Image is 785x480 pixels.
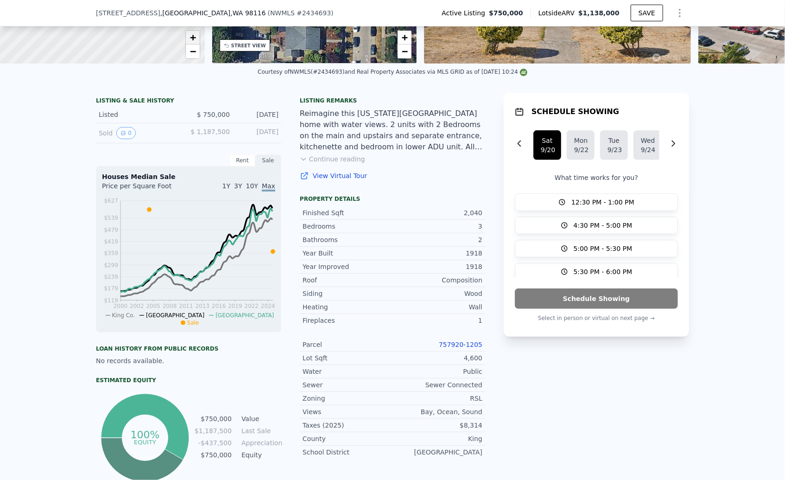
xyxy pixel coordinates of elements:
[631,5,663,21] button: SAVE
[230,9,266,17] span: , WA 98116
[392,222,482,231] div: 3
[116,127,136,139] button: View historical data
[96,8,160,18] span: [STREET_ADDRESS]
[179,303,193,309] tspan: 2011
[392,434,482,443] div: King
[392,262,482,271] div: 1918
[402,45,408,57] span: −
[146,312,204,319] span: [GEOGRAPHIC_DATA]
[96,356,281,365] div: No records available.
[520,69,527,76] img: NWMLS Logo
[303,235,392,244] div: Bathrooms
[574,221,633,230] span: 4:30 PM - 5:00 PM
[300,97,485,104] div: Listing remarks
[240,414,281,424] td: Value
[96,97,281,106] div: LISTING & SALE HISTORY
[240,438,281,448] td: Appreciation
[229,154,255,166] div: Rent
[186,31,200,45] a: Zoom in
[228,303,242,309] tspan: 2019
[392,421,482,430] div: $8,314
[600,130,628,160] button: Tue9/23
[102,181,189,196] div: Price per Square Foot
[194,438,232,448] td: -$437,500
[392,275,482,285] div: Composition
[303,448,392,457] div: School District
[303,367,392,376] div: Water
[303,316,392,325] div: Fireplaces
[187,320,199,326] span: Sale
[196,303,210,309] tspan: 2013
[190,32,196,43] span: +
[194,414,232,424] td: $750,000
[246,182,258,190] span: 10Y
[392,353,482,363] div: 4,600
[300,171,485,180] a: View Virtual Tour
[578,9,620,17] span: $1,138,000
[197,111,230,118] span: $ 750,000
[104,262,118,269] tspan: $299
[392,208,482,218] div: 2,040
[297,9,331,17] span: # 2434693
[392,249,482,258] div: 1918
[608,136,620,145] div: Tue
[303,249,392,258] div: Year Built
[104,238,118,245] tspan: $419
[392,367,482,376] div: Public
[114,303,128,309] tspan: 2000
[515,240,678,257] button: 5:00 PM - 5:30 PM
[300,154,365,164] button: Continue reading
[303,262,392,271] div: Year Improved
[262,182,275,192] span: Max
[641,136,654,145] div: Wed
[96,345,281,352] div: Loan history from public records
[398,45,411,58] a: Zoom out
[515,263,678,281] button: 5:30 PM - 6:00 PM
[398,31,411,45] a: Zoom in
[104,198,118,204] tspan: $627
[574,136,587,145] div: Mon
[104,227,118,233] tspan: $479
[303,407,392,416] div: Views
[303,340,392,349] div: Parcel
[541,145,554,154] div: 9/20
[567,130,595,160] button: Mon9/22
[104,215,118,221] tspan: $539
[303,222,392,231] div: Bedrooms
[240,426,281,436] td: Last Sale
[104,285,118,292] tspan: $179
[515,173,678,182] p: What time works for you?
[194,426,232,436] td: $1,187,500
[608,145,620,154] div: 9/23
[392,407,482,416] div: Bay, Ocean, Sound
[571,198,634,207] span: 12:30 PM - 1:00 PM
[538,8,578,18] span: Lotside ARV
[392,394,482,403] div: RSL
[303,275,392,285] div: Roof
[303,208,392,218] div: Finished Sqft
[112,312,135,319] span: King Co.
[574,267,633,276] span: 5:30 PM - 6:00 PM
[533,130,561,160] button: Sat9/20
[270,9,295,17] span: NWMLS
[255,154,281,166] div: Sale
[300,195,485,203] div: Property details
[102,172,275,181] div: Houses Median Sale
[303,380,392,390] div: Sewer
[261,303,275,309] tspan: 2024
[442,8,489,18] span: Active Listing
[268,8,334,18] div: ( )
[303,302,392,312] div: Heating
[186,45,200,58] a: Zoom out
[303,434,392,443] div: County
[104,250,118,256] tspan: $359
[574,244,633,253] span: 5:00 PM - 5:30 PM
[392,380,482,390] div: Sewer Connected
[515,313,678,324] p: Select in person or virtual on next page →
[515,193,678,211] button: 12:30 PM - 1:00 PM
[237,127,279,139] div: [DATE]
[303,421,392,430] div: Taxes (2025)
[402,32,408,43] span: +
[515,288,678,309] button: Schedule Showing
[671,4,689,22] button: Show Options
